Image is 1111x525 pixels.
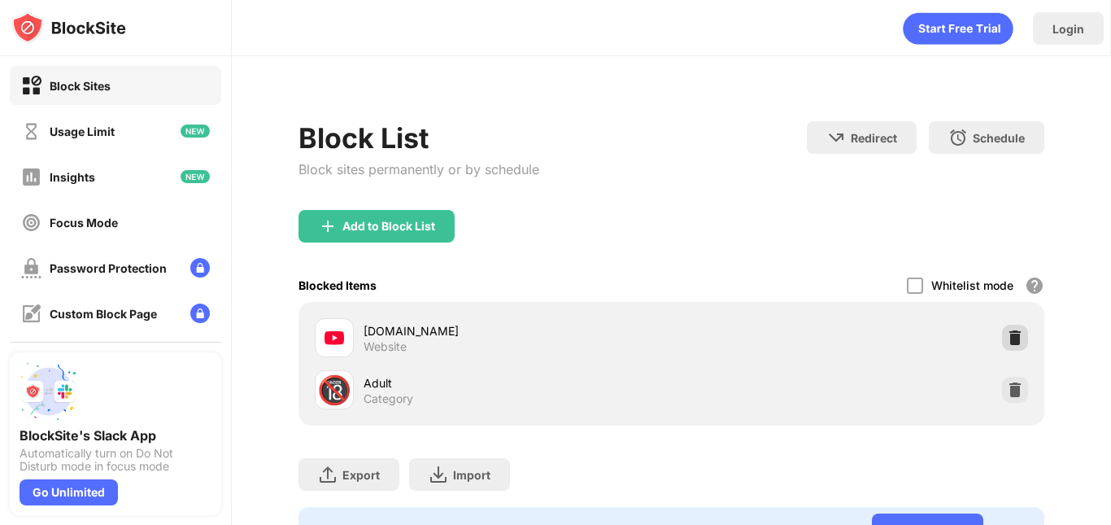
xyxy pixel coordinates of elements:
[298,161,539,177] div: Block sites permanently or by schedule
[453,468,490,482] div: Import
[325,328,344,348] img: favicons
[20,447,211,473] div: Automatically turn on Do Not Disturb mode in focus mode
[21,121,41,142] img: time-usage-off.svg
[50,307,157,321] div: Custom Block Page
[298,278,377,292] div: Blocked Items
[20,427,211,444] div: BlockSite's Slack App
[364,374,672,392] div: Adult
[50,261,167,275] div: Password Protection
[50,79,111,93] div: Block Sites
[20,479,118,505] div: Go Unlimited
[298,121,539,155] div: Block List
[21,212,41,233] img: focus-off.svg
[317,374,351,407] div: 🔞
[21,258,41,278] img: password-protection-off.svg
[851,131,897,145] div: Redirect
[973,131,1025,145] div: Schedule
[364,322,672,339] div: [DOMAIN_NAME]
[181,170,210,183] img: new-icon.svg
[50,216,118,230] div: Focus Mode
[903,12,1013,45] div: animation
[931,278,1013,292] div: Whitelist mode
[11,11,126,44] img: logo-blocksite.svg
[181,125,210,138] img: new-icon.svg
[1052,22,1084,36] div: Login
[50,125,115,138] div: Usage Limit
[190,258,210,278] img: lock-menu.svg
[342,468,380,482] div: Export
[21,167,41,187] img: insights-off.svg
[20,362,78,421] img: push-slack.svg
[21,304,41,324] img: customize-block-page-off.svg
[364,392,413,406] div: Category
[190,304,210,323] img: lock-menu.svg
[21,76,41,96] img: block-on.svg
[50,170,95,184] div: Insights
[342,220,435,233] div: Add to Block List
[364,339,407,354] div: Website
